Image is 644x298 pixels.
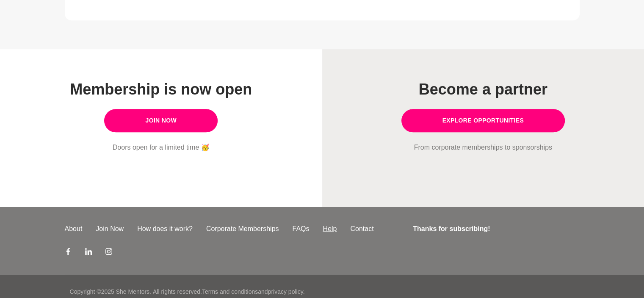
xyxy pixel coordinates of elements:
[199,224,286,234] a: Corporate Memberships
[70,287,151,296] p: Copyright © 2025 She Mentors .
[89,224,130,234] a: Join Now
[401,109,565,132] a: Explore opportunities
[316,224,343,234] a: Help
[346,142,621,153] p: From corporate memberships to sponsorships
[130,224,199,234] a: How does it work?
[268,288,303,295] a: privacy policy
[202,288,258,295] a: Terms and conditions
[343,224,380,234] a: Contact
[346,80,621,99] h1: Become a partner
[105,248,112,258] a: Instagram
[24,80,299,99] h1: Membership is now open
[65,248,72,258] a: Facebook
[104,109,218,132] a: Join Now
[153,287,304,296] p: All rights reserved. and .
[285,224,316,234] a: FAQs
[24,142,299,153] p: Doors open for a limited time 🥳
[85,248,92,258] a: LinkedIn
[58,224,89,234] a: About
[413,224,574,234] h4: Thanks for subscribing!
